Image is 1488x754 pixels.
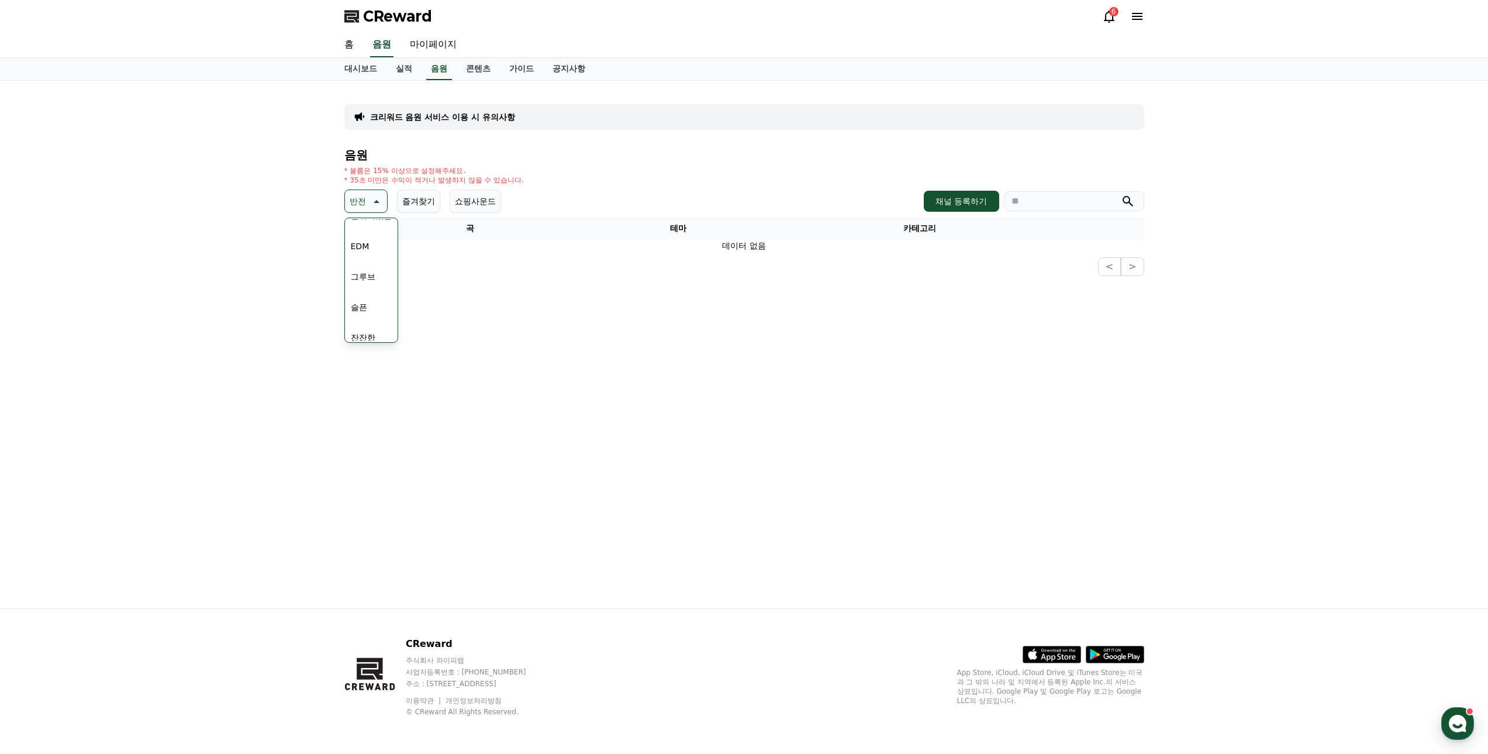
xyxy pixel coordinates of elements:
[406,637,548,651] p: CReward
[406,679,548,688] p: 주소 : [STREET_ADDRESS]
[346,294,372,320] button: 슬픈
[4,371,77,400] a: 홈
[446,697,502,705] a: 개인정보처리방침
[457,58,500,80] a: 콘텐츠
[335,33,363,57] a: 홈
[1098,257,1121,276] button: <
[344,175,524,185] p: * 35초 미만은 수익이 적거나 발생하지 않을 수 있습니다.
[1102,9,1116,23] a: 6
[151,371,225,400] a: 설정
[77,371,151,400] a: 대화
[761,218,1079,239] th: 카테고리
[406,667,548,677] p: 사업자등록번호 : [PHONE_NUMBER]
[426,58,452,80] a: 음원
[346,264,380,290] button: 그루브
[370,111,515,123] a: 크리워드 음원 서비스 이용 시 유의사항
[386,58,422,80] a: 실적
[1109,7,1118,16] div: 6
[406,656,548,665] p: 주식회사 와이피랩
[363,7,432,26] span: CReward
[37,388,44,398] span: 홈
[450,190,501,213] button: 쇼핑사운드
[344,218,596,239] th: 곡
[406,707,548,717] p: © CReward All Rights Reserved.
[350,193,366,209] p: 반전
[346,325,380,350] button: 잔잔한
[344,190,388,213] button: 반전
[543,58,595,80] a: 공지사항
[957,668,1144,705] p: App Store, iCloud, iCloud Drive 및 iTunes Store는 미국과 그 밖의 나라 및 지역에서 등록된 Apple Inc.의 서비스 상표입니다. Goo...
[500,58,543,80] a: 가이드
[924,191,999,212] button: 채널 등록하기
[406,697,443,705] a: 이용약관
[344,149,1144,161] h4: 음원
[107,389,121,398] span: 대화
[346,233,374,259] button: EDM
[1121,257,1144,276] button: >
[344,7,432,26] a: CReward
[344,239,1144,253] td: 데이터 없음
[335,58,386,80] a: 대시보드
[397,190,440,213] button: 즐겨찾기
[596,218,761,239] th: 테마
[181,388,195,398] span: 설정
[401,33,466,57] a: 마이페이지
[370,33,393,57] a: 음원
[344,166,524,175] p: * 볼륨은 15% 이상으로 설정해주세요.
